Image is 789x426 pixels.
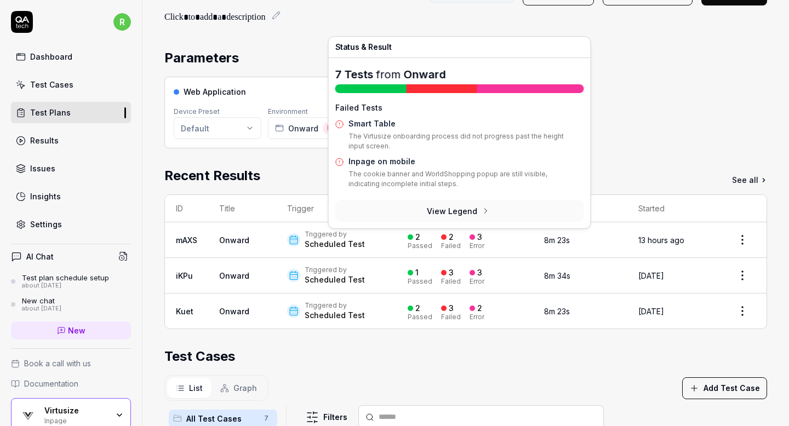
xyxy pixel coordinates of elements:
th: Title [208,195,276,222]
h4: Failed Tests [335,97,584,113]
div: Error [470,314,484,320]
h2: Parameters [164,48,239,68]
div: 3 [449,268,454,278]
span: r [113,13,131,31]
span: All Test Cases [186,413,258,424]
div: Issues [30,163,55,174]
button: Graph [211,378,266,398]
img: Virtusize Logo [18,405,38,425]
time: [DATE] [638,271,664,280]
a: Onward [219,307,249,316]
div: Insights [30,191,61,202]
a: Test Cases [11,74,131,95]
h4: AI Chat [26,251,54,262]
a: Results [11,130,131,151]
a: Smart Table [348,119,396,128]
a: New [11,321,131,339]
a: Documentation [11,378,131,389]
div: Dashboard [30,51,72,62]
span: 7 Tests [335,68,374,81]
button: Default [174,117,261,139]
a: Kuet [176,307,193,316]
time: 13 hours ago [638,235,684,245]
button: OnwardProduction [268,117,385,139]
div: 1 [415,268,419,278]
div: Inpage [44,416,108,424]
a: Issues [11,158,131,179]
h2: Recent Results [164,166,260,186]
div: Default [181,123,209,134]
span: List [189,382,203,394]
h2: Test Cases [164,347,235,366]
time: [DATE] [638,307,664,316]
time: 8m 23s [544,235,570,245]
th: ID [165,195,208,222]
div: about [DATE] [22,282,109,290]
a: Onward [219,271,249,280]
th: Started [627,195,718,222]
div: Failed [441,314,461,320]
div: Failed [441,243,461,249]
a: New chatabout [DATE] [11,296,131,313]
span: New [68,325,85,336]
time: 8m 34s [544,271,570,280]
div: Test Cases [30,79,73,90]
div: Error [470,278,484,285]
h4: Status & Result [335,43,584,51]
a: Settings [11,214,131,235]
a: Insights [11,186,131,207]
button: Add Test Case [682,377,767,399]
div: about [DATE] [22,305,61,313]
span: Onward [288,123,318,134]
a: mAXS [176,235,197,245]
div: 2 [415,232,420,242]
div: Test Plans [30,107,71,118]
span: from [376,68,401,81]
div: Triggered by [305,301,365,310]
div: New chat [22,296,61,305]
p: The cookie banner and WorldShopping popup are still visible, indicating incomplete initial steps. [348,169,584,193]
div: 2 [415,303,420,313]
p: The Virtusize onboarding process did not progress past the height input screen. [348,131,584,156]
time: 8m 23s [544,307,570,316]
button: r [113,11,131,33]
div: 3 [449,303,454,313]
div: Triggered by [305,266,365,274]
a: Test Plans [11,102,131,123]
div: Scheduled Test [305,239,365,250]
span: Graph [233,382,257,394]
th: Trigger [276,195,396,222]
div: Virtusize [44,406,108,416]
span: 7 [260,412,273,425]
span: Documentation [24,378,78,389]
a: See all [732,174,767,186]
div: 3 [477,232,482,242]
label: Device Preset [174,107,220,116]
div: Scheduled Test [305,274,365,285]
div: Scheduled Test [305,310,365,321]
a: Onward [219,235,249,245]
span: Book a call with us [24,358,91,369]
button: List [167,378,211,398]
div: Error [470,243,484,249]
div: 2 [449,232,454,242]
div: 3 [477,268,482,278]
a: iKPu [176,271,193,280]
div: Settings [30,218,62,230]
div: Passed [408,243,432,249]
button: View Legend [335,200,584,222]
a: Book a call with us [11,358,131,369]
a: Test plan schedule setupabout [DATE] [11,273,131,290]
div: Test plan schedule setup [22,273,109,282]
div: 2 [477,303,482,313]
a: Dashboard [11,46,131,67]
label: Environment [268,107,308,116]
span: Production [323,122,367,134]
div: Passed [408,278,432,285]
div: Failed [441,278,461,285]
div: Passed [408,314,432,320]
span: Web Application [184,86,246,97]
a: Inpage on mobile [348,157,415,166]
a: Onward [404,68,446,81]
div: Triggered by [305,230,365,239]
